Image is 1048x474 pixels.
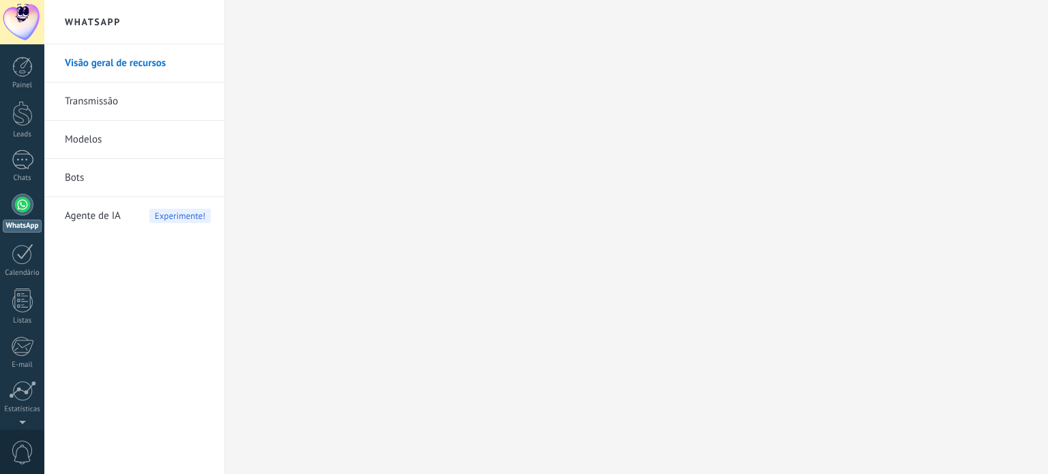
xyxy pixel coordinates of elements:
[3,269,42,278] div: Calendário
[3,174,42,183] div: Chats
[44,197,224,235] li: Agente de IA
[44,44,224,83] li: Visão geral de recursos
[3,316,42,325] div: Listas
[3,130,42,139] div: Leads
[44,121,224,159] li: Modelos
[44,159,224,197] li: Bots
[65,121,211,159] a: Modelos
[149,209,211,223] span: Experimente!
[3,81,42,90] div: Painel
[65,83,211,121] a: Transmissão
[65,197,121,235] span: Agente de IA
[3,361,42,370] div: E-mail
[3,220,42,233] div: WhatsApp
[65,159,211,197] a: Bots
[3,405,42,414] div: Estatísticas
[65,44,211,83] a: Visão geral de recursos
[65,197,211,235] a: Agente de IAExperimente!
[44,83,224,121] li: Transmissão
